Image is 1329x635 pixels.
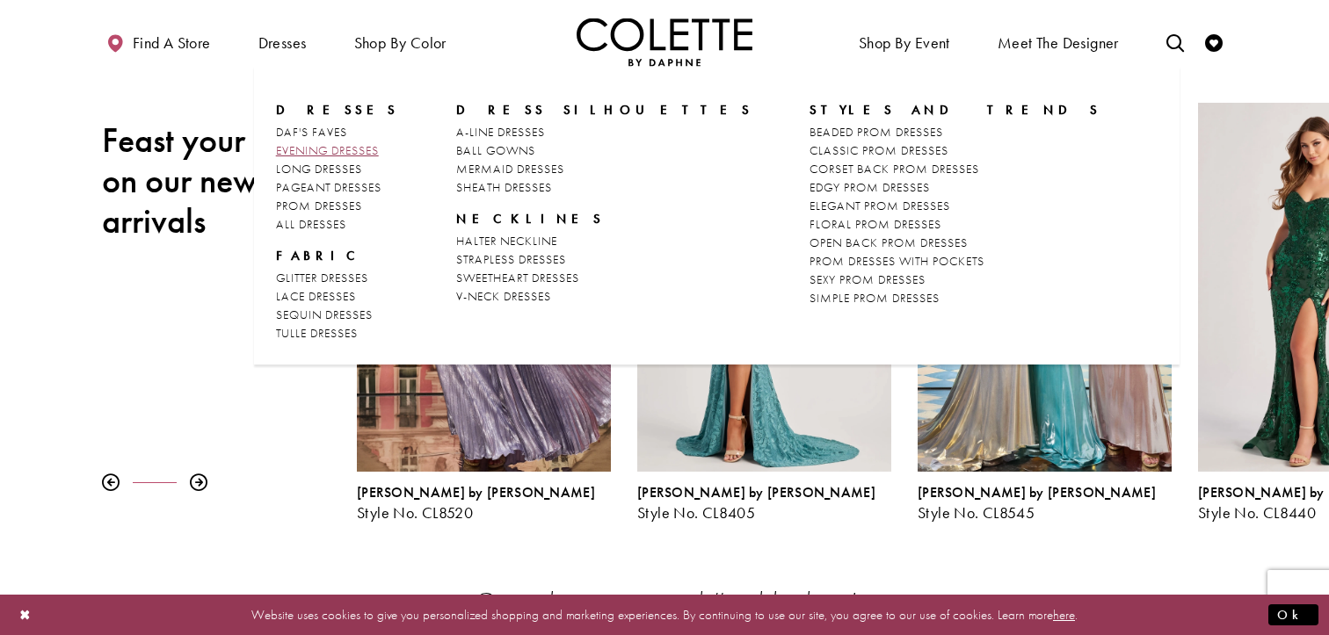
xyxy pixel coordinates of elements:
span: A-LINE DRESSES [456,124,545,140]
a: here [1053,605,1075,623]
a: ELEGANT PROM DRESSES [810,197,1100,215]
a: SEQUIN DRESSES [276,306,399,324]
span: SHEATH DRESSES [456,179,552,195]
span: SEXY PROM DRESSES [810,271,926,287]
span: GLITTER DRESSES [276,270,368,285]
span: EVENING DRESSES [276,142,379,158]
em: Own who you are and #rockthedress! [474,585,856,618]
span: Style No. CL8440 [1198,502,1316,523]
a: Meet the designer [993,18,1123,66]
span: STRAPLESS DRESSES [456,251,566,267]
a: LONG DRESSES [276,160,399,178]
span: Shop By Event [854,18,955,66]
span: FABRIC [276,247,399,264]
span: Shop by color [354,34,447,52]
span: BALL GOWNS [456,142,535,158]
a: PAGEANT DRESSES [276,178,399,197]
a: PROM DRESSES [276,197,399,215]
span: Style No. CL8545 [918,502,1035,523]
span: Dresses [258,34,307,52]
a: SWEETHEART DRESSES [456,269,752,287]
a: SEXY PROM DRESSES [810,271,1100,289]
span: Dresses [276,101,399,119]
span: NECKLINES [456,210,604,227]
span: NECKLINES [456,210,752,227]
span: MERMAID DRESSES [456,161,564,177]
a: SIMPLE PROM DRESSES [810,289,1100,307]
a: MERMAID DRESSES [456,160,752,178]
span: LONG DRESSES [276,161,362,177]
img: Colette by Daphne [577,18,752,66]
a: BEADED PROM DRESSES [810,123,1100,141]
a: FLORAL PROM DRESSES [810,215,1100,234]
a: BALL GOWNS [456,141,752,160]
span: Style No. CL8520 [357,502,473,523]
a: SHEATH DRESSES [456,178,752,197]
span: DAF'S FAVES [276,124,347,140]
a: Toggle search [1162,18,1188,66]
a: LACE DRESSES [276,287,399,306]
span: HALTER NECKLINE [456,233,557,249]
a: PROM DRESSES WITH POCKETS [810,252,1100,271]
span: SIMPLE PROM DRESSES [810,290,940,306]
span: PROM DRESSES WITH POCKETS [810,253,984,269]
span: CORSET BACK PROM DRESSES [810,161,979,177]
a: V-NECK DRESSES [456,287,752,306]
p: Website uses cookies to give you personalized shopping and marketing experiences. By continuing t... [127,603,1202,626]
a: TULLE DRESSES [276,324,399,343]
span: LACE DRESSES [276,288,356,304]
a: CORSET BACK PROM DRESSES [810,160,1100,178]
span: [PERSON_NAME] by [PERSON_NAME] [357,483,595,502]
span: FABRIC [276,247,364,264]
div: Colette by Daphne Style No. CL8520 [357,485,611,522]
a: Visit Home Page [577,18,752,66]
span: SWEETHEART DRESSES [456,270,579,285]
a: DAF'S FAVES [276,123,399,141]
span: [PERSON_NAME] by [PERSON_NAME] [918,483,1156,502]
a: GLITTER DRESSES [276,269,399,287]
a: ALL DRESSES [276,215,399,234]
span: STYLES AND TRENDS [810,101,1100,119]
span: PROM DRESSES [276,198,362,213]
span: ALL DRESSES [276,216,346,232]
span: V-NECK DRESSES [456,288,551,304]
span: DRESS SILHOUETTES [456,101,752,119]
span: FLORAL PROM DRESSES [810,216,941,232]
span: ELEGANT PROM DRESSES [810,198,950,213]
span: Find a store [133,34,211,52]
span: BEADED PROM DRESSES [810,124,943,140]
a: A-LINE DRESSES [456,123,752,141]
span: Shop By Event [859,34,950,52]
div: Colette by Daphne Style No. CL8545 [918,485,1172,522]
span: TULLE DRESSES [276,325,358,341]
a: STRAPLESS DRESSES [456,250,752,269]
button: Submit Dialog [1268,603,1318,625]
a: Check Wishlist [1201,18,1227,66]
a: EVENING DRESSES [276,141,399,160]
span: EDGY PROM DRESSES [810,179,930,195]
a: CLASSIC PROM DRESSES [810,141,1100,160]
span: CLASSIC PROM DRESSES [810,142,948,158]
span: [PERSON_NAME] by [PERSON_NAME] [637,483,875,502]
a: EDGY PROM DRESSES [810,178,1100,197]
a: HALTER NECKLINE [456,232,752,250]
span: Shop by color [350,18,451,66]
a: OPEN BACK PROM DRESSES [810,234,1100,252]
span: PAGEANT DRESSES [276,179,381,195]
a: Find a store [102,18,214,66]
span: SEQUIN DRESSES [276,307,373,322]
span: Meet the designer [998,34,1119,52]
button: Close Dialog [11,599,40,630]
span: OPEN BACK PROM DRESSES [810,235,968,250]
span: Dresses [254,18,311,66]
h2: Feast your eyes on our newest arrivals [102,120,330,242]
div: Colette by Daphne Style No. CL8405 [637,485,891,522]
span: Style No. CL8405 [637,502,755,523]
